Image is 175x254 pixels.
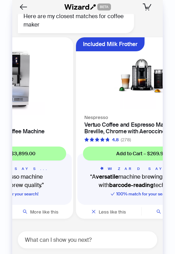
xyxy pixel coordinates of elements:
span: Add to Cart – $269.95 [116,150,167,157]
button: More like this [8,205,73,219]
span: star [95,137,99,142]
span: star [100,137,105,142]
button: Back [18,1,29,13]
div: 4.8 [112,136,119,143]
b: barcode-reading [109,181,154,189]
b: versatile [96,173,118,180]
span: 100 % match for your search! [111,191,172,197]
span: star [84,137,89,142]
span: BETA [97,3,111,10]
span: search [23,209,27,214]
div: (278) [121,136,131,143]
span: Nespresso [84,114,108,120]
span: star [105,137,110,142]
div: Here are my closest matches for coffee maker [18,8,134,33]
span: star [90,137,94,142]
span: More like this [30,209,58,215]
span: Less like this [99,209,126,215]
span: check [111,192,115,196]
div: Included Milk Frother [83,37,138,51]
span: close [91,209,96,214]
span: search [156,209,161,214]
div: 4.8 out of 5 stars [84,136,119,143]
